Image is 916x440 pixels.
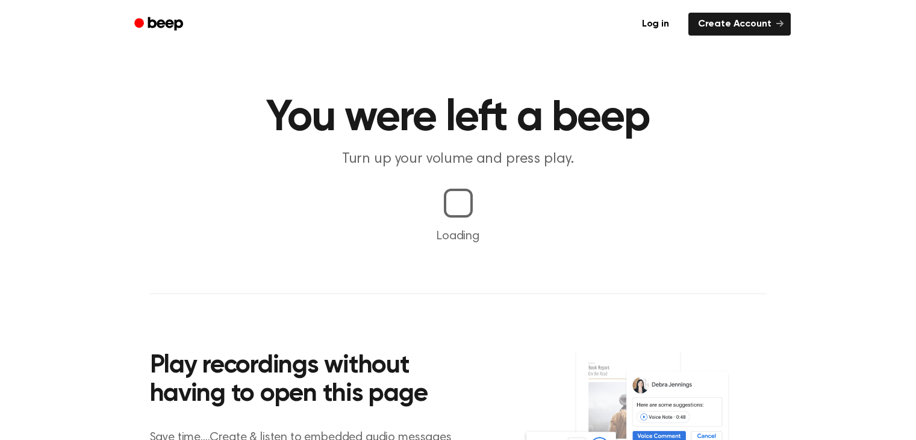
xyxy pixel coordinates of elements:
[150,96,767,140] h1: You were left a beep
[14,227,902,245] p: Loading
[227,149,690,169] p: Turn up your volume and press play.
[688,13,791,36] a: Create Account
[126,13,194,36] a: Beep
[150,352,475,409] h2: Play recordings without having to open this page
[630,10,681,38] a: Log in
